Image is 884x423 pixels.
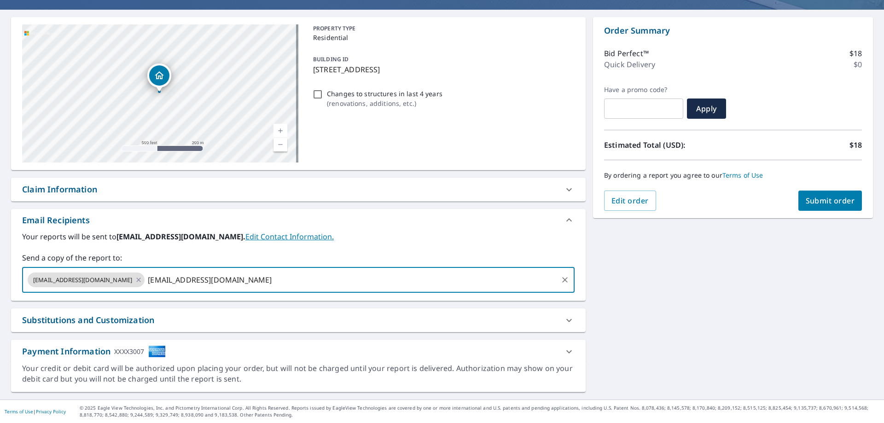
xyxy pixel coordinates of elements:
p: BUILDING ID [313,55,349,63]
button: Edit order [604,191,656,211]
button: Apply [687,99,726,119]
a: Current Level 16, Zoom Out [273,138,287,151]
div: Claim Information [11,178,586,201]
div: Email Recipients [22,214,90,226]
a: Terms of Use [5,408,33,415]
div: Substitutions and Customization [22,314,154,326]
div: Substitutions and Customization [11,308,586,332]
p: Order Summary [604,24,862,37]
label: Your reports will be sent to [22,231,575,242]
p: © 2025 Eagle View Technologies, Inc. and Pictometry International Corp. All Rights Reserved. Repo... [80,405,879,418]
p: By ordering a report you agree to our [604,171,862,180]
a: Privacy Policy [36,408,66,415]
p: Quick Delivery [604,59,655,70]
div: Your credit or debit card will be authorized upon placing your order, but will not be charged unt... [22,363,575,384]
div: Claim Information [22,183,97,196]
span: Apply [694,104,719,114]
div: [EMAIL_ADDRESS][DOMAIN_NAME] [28,272,145,287]
p: $18 [849,48,862,59]
p: $0 [854,59,862,70]
div: Payment Information [22,345,166,358]
div: Dropped pin, building 1, Residential property, 9312 Braewood Cir Shreveport, LA 71115 [147,64,171,92]
p: Changes to structures in last 4 years [327,89,442,99]
p: Estimated Total (USD): [604,139,733,151]
a: EditContactInfo [245,232,334,242]
p: $18 [849,139,862,151]
p: PROPERTY TYPE [313,24,571,33]
button: Clear [558,273,571,286]
img: cardImage [148,345,166,358]
a: Current Level 16, Zoom In [273,124,287,138]
div: Email Recipients [11,209,586,231]
b: [EMAIL_ADDRESS][DOMAIN_NAME]. [116,232,245,242]
span: [EMAIL_ADDRESS][DOMAIN_NAME] [28,276,138,284]
label: Send a copy of the report to: [22,252,575,263]
span: Edit order [611,196,649,206]
p: | [5,409,66,414]
div: XXXX3007 [114,345,144,358]
label: Have a promo code? [604,86,683,94]
p: Residential [313,33,571,42]
p: [STREET_ADDRESS] [313,64,571,75]
span: Submit order [806,196,855,206]
div: Payment InformationXXXX3007cardImage [11,340,586,363]
p: ( renovations, additions, etc. ) [327,99,442,108]
button: Submit order [798,191,862,211]
p: Bid Perfect™ [604,48,649,59]
a: Terms of Use [722,171,763,180]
